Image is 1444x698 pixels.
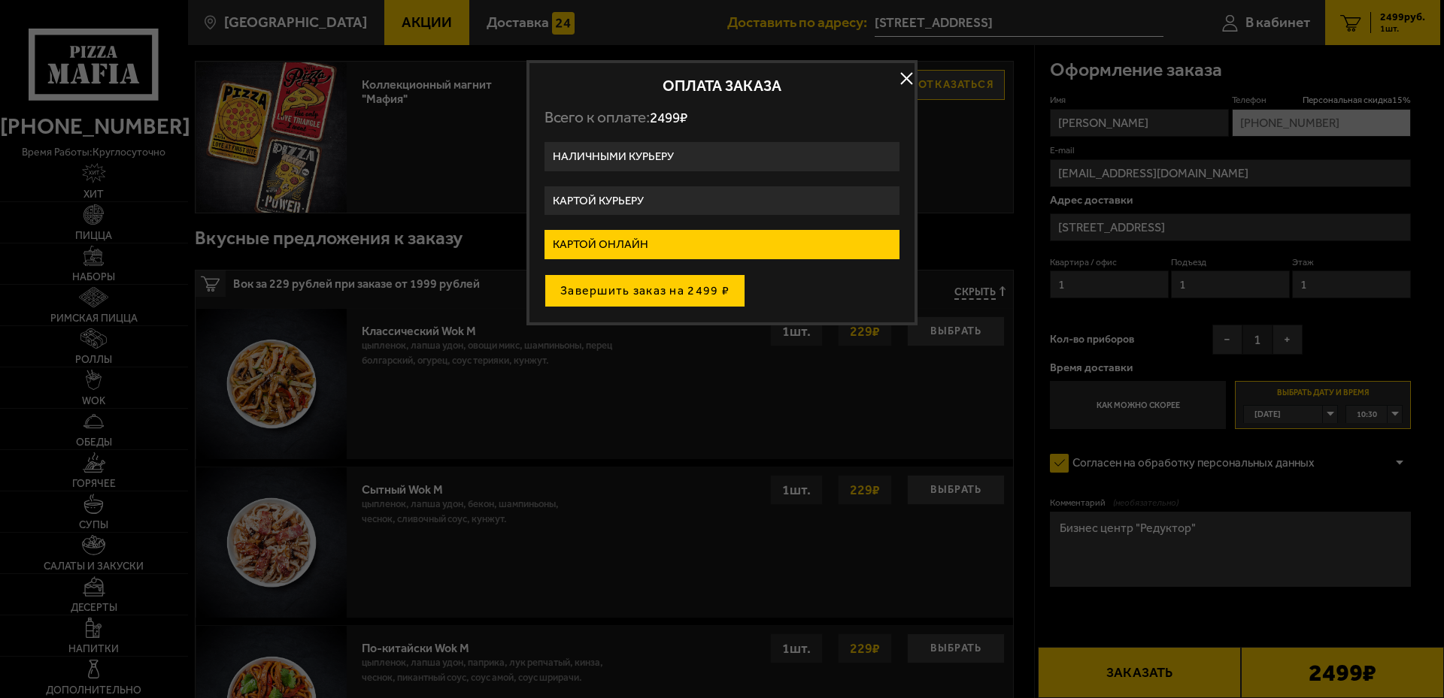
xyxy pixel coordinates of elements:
[650,109,687,126] span: 2499 ₽
[545,142,899,171] label: Наличными курьеру
[545,108,899,127] p: Всего к оплате:
[545,78,899,93] h2: Оплата заказа
[545,186,899,216] label: Картой курьеру
[545,274,745,307] button: Завершить заказ на 2499 ₽
[545,230,899,259] label: Картой онлайн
